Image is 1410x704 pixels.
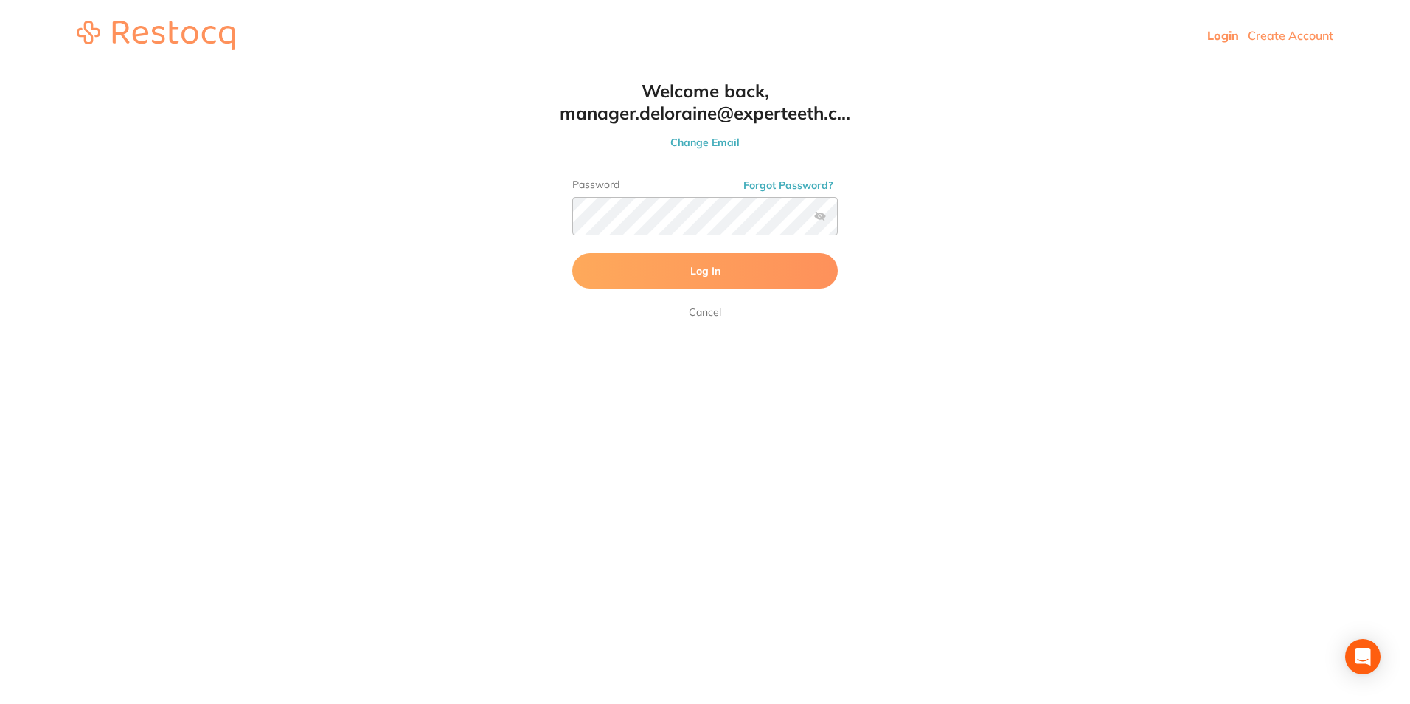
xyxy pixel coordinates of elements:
div: Open Intercom Messenger [1345,639,1381,674]
button: Change Email [543,136,867,149]
a: Cancel [686,303,724,321]
button: Forgot Password? [739,179,838,192]
a: Create Account [1248,28,1333,43]
a: Login [1207,28,1239,43]
span: Log In [690,264,720,277]
button: Log In [572,253,838,289]
label: Password [572,179,838,191]
h1: Welcome back, manager.deloraine@experteeth.c... [543,80,867,124]
img: restocq_logo.svg [77,21,235,50]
